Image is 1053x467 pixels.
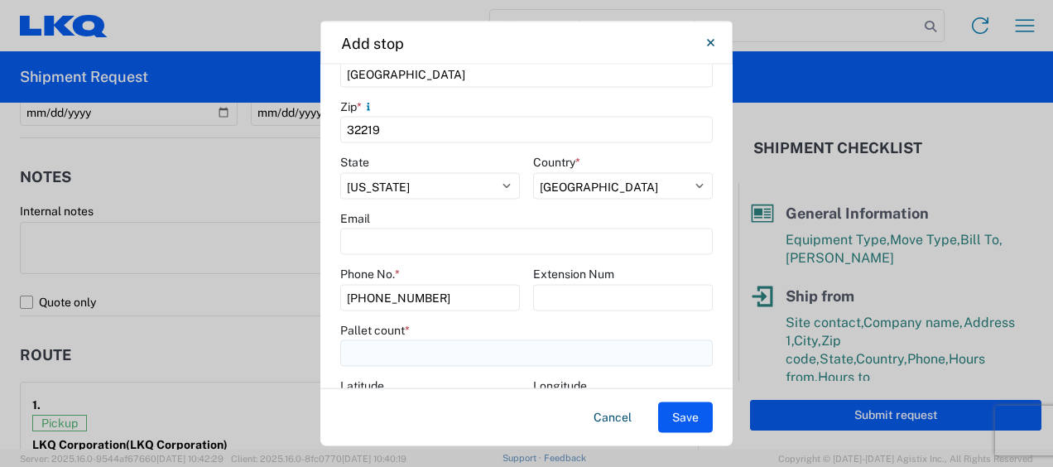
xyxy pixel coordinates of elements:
h4: Add stop [341,31,404,54]
label: Latitude [340,378,384,393]
label: Longitude [533,378,587,393]
button: Save [658,402,713,433]
label: Email [340,210,370,225]
label: Extension Num [533,267,614,282]
label: Phone No. [340,267,400,282]
label: State [340,155,369,170]
label: Pallet count [340,322,410,337]
label: Zip [340,99,375,113]
button: Cancel [580,402,645,433]
button: Close [694,26,727,60]
label: Country [533,155,580,170]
